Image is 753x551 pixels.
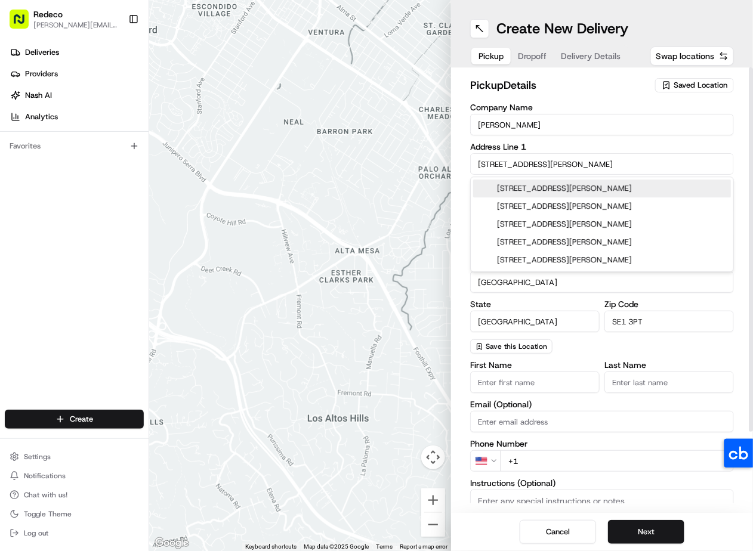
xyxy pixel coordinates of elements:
[33,8,63,20] button: Redeco
[473,215,731,233] div: [STREET_ADDRESS][PERSON_NAME]
[7,261,96,283] a: 📗Knowledge Base
[470,311,600,332] input: Enter state
[152,535,192,551] img: Google
[12,47,217,66] p: Welcome 👋
[12,11,36,35] img: Nash
[24,490,67,500] span: Chat with us!
[245,543,297,551] button: Keyboard shortcuts
[25,47,59,58] span: Deliveries
[486,342,547,351] span: Save this Location
[5,525,144,541] button: Log out
[470,439,734,448] label: Phone Number
[674,80,727,91] span: Saved Location
[470,339,553,354] button: Save this Location
[561,50,621,62] span: Delivery Details
[604,311,734,332] input: Enter zip code
[24,509,72,519] span: Toggle Theme
[5,64,149,83] a: Providers
[99,184,103,194] span: •
[470,271,734,293] input: Enter country
[604,372,734,393] input: Enter last name
[31,76,197,89] input: Clear
[106,184,130,194] span: [DATE]
[12,113,33,135] img: 1736555255976-a54dd68f-1ca7-489b-9aae-adbdc363a1c4
[470,400,734,408] label: Email (Optional)
[5,506,144,522] button: Toggle Theme
[650,47,734,66] button: Swap locations
[24,452,51,462] span: Settings
[84,295,144,304] a: Powered byPylon
[604,361,734,369] label: Last Name
[604,300,734,308] label: Zip Code
[5,487,144,503] button: Chat with us!
[25,90,52,101] span: Nash AI
[470,361,600,369] label: First Name
[304,543,369,550] span: Map data ©2025 Google
[119,295,144,304] span: Pylon
[46,216,70,226] span: [DATE]
[152,535,192,551] a: Open this area in Google Maps (opens a new window)
[25,112,58,122] span: Analytics
[37,184,97,194] span: [PERSON_NAME]
[520,520,596,544] button: Cancel
[470,103,734,112] label: Company Name
[470,411,734,432] input: Enter email address
[96,261,196,283] a: 💻API Documentation
[470,177,734,272] div: Suggestions
[470,114,734,135] input: Enter company name
[608,520,684,544] button: Next
[479,50,504,62] span: Pickup
[470,300,600,308] label: State
[39,216,44,226] span: •
[473,251,731,269] div: [STREET_ADDRESS][PERSON_NAME]
[54,125,164,135] div: We're available if you need us!
[5,448,144,465] button: Settings
[376,543,393,550] a: Terms
[24,471,66,481] span: Notifications
[24,266,91,278] span: Knowledge Base
[113,266,192,278] span: API Documentation
[518,50,547,62] span: Dropoff
[655,77,734,94] button: Saved Location
[421,445,445,469] button: Map camera controls
[185,152,217,166] button: See all
[5,137,144,156] div: Favorites
[5,43,149,62] a: Deliveries
[5,107,149,126] a: Analytics
[421,513,445,537] button: Zoom out
[5,410,144,429] button: Create
[25,69,58,79] span: Providers
[400,543,448,550] a: Report a map error
[470,479,734,487] label: Instructions (Optional)
[12,154,76,164] div: Past conversations
[470,143,734,151] label: Address Line 1
[5,468,144,484] button: Notifications
[12,173,31,192] img: Angelique Valdez
[5,5,124,33] button: Redeco[PERSON_NAME][EMAIL_ADDRESS][DOMAIN_NAME]
[470,372,600,393] input: Enter first name
[473,179,731,197] div: [STREET_ADDRESS][PERSON_NAME]
[25,113,47,135] img: 1727276513143-84d647e1-66c0-4f92-a045-3c9f9f5dfd92
[473,233,731,251] div: [STREET_ADDRESS][PERSON_NAME]
[54,113,196,125] div: Start new chat
[12,267,21,277] div: 📗
[421,488,445,512] button: Zoom in
[101,267,110,277] div: 💻
[473,197,731,215] div: [STREET_ADDRESS][PERSON_NAME]
[470,153,734,175] input: Enter address
[70,414,93,425] span: Create
[24,528,48,538] span: Log out
[203,117,217,131] button: Start new chat
[5,86,149,105] a: Nash AI
[24,185,33,194] img: 1736555255976-a54dd68f-1ca7-489b-9aae-adbdc363a1c4
[470,77,648,94] h2: pickup Details
[496,19,628,38] h1: Create New Delivery
[33,20,119,30] button: [PERSON_NAME][EMAIL_ADDRESS][DOMAIN_NAME]
[656,50,714,62] span: Swap locations
[501,450,734,472] input: Enter phone number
